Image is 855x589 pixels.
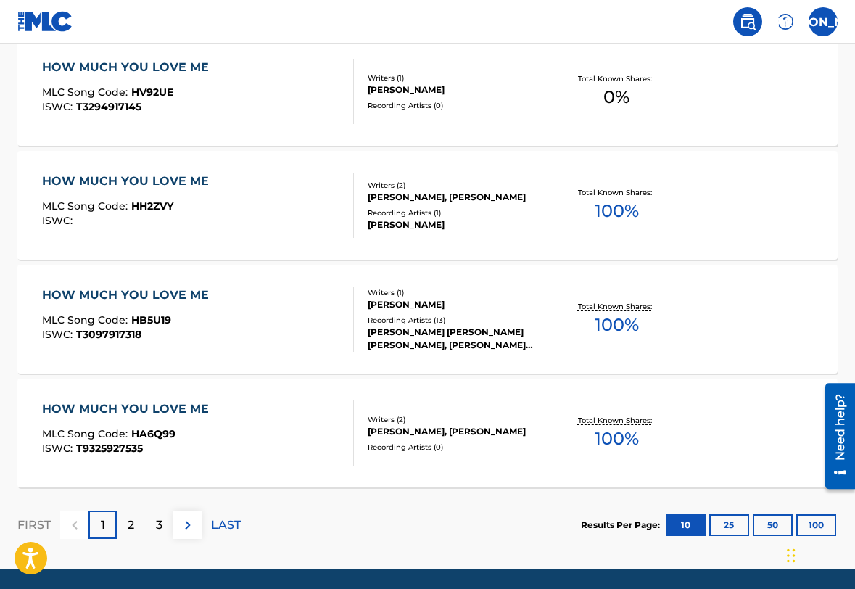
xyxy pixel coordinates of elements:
[131,427,175,440] span: HA6Q99
[131,313,171,326] span: HB5U19
[709,514,749,536] button: 25
[782,519,855,589] iframe: Chat Widget
[131,86,173,99] span: HV92UE
[42,287,216,304] div: HOW MUCH YOU LOVE ME
[809,7,838,36] div: User Menu
[739,13,756,30] img: search
[17,379,838,487] a: HOW MUCH YOU LOVE MEMLC Song Code:HA6Q99ISWC:T9325927535Writers (2)[PERSON_NAME], [PERSON_NAME]Re...
[17,516,51,534] p: FIRST
[17,11,73,32] img: MLC Logo
[578,73,656,84] p: Total Known Shares:
[368,298,549,311] div: [PERSON_NAME]
[368,100,549,111] div: Recording Artists ( 0 )
[368,191,549,204] div: [PERSON_NAME], [PERSON_NAME]
[368,218,549,231] div: [PERSON_NAME]
[42,400,216,418] div: HOW MUCH YOU LOVE ME
[595,426,639,452] span: 100 %
[814,377,855,494] iframe: Resource Center
[595,198,639,224] span: 100 %
[777,13,794,30] img: help
[368,73,549,83] div: Writers ( 1 )
[368,83,549,96] div: [PERSON_NAME]
[156,516,162,534] p: 3
[179,516,197,534] img: right
[42,328,76,341] span: ISWC :
[42,173,216,190] div: HOW MUCH YOU LOVE ME
[42,59,216,76] div: HOW MUCH YOU LOVE ME
[368,425,549,438] div: [PERSON_NAME], [PERSON_NAME]
[17,151,838,260] a: HOW MUCH YOU LOVE MEMLC Song Code:HH2ZVYISWC:Writers (2)[PERSON_NAME], [PERSON_NAME]Recording Art...
[368,180,549,191] div: Writers ( 2 )
[368,442,549,453] div: Recording Artists ( 0 )
[101,516,105,534] p: 1
[753,514,793,536] button: 50
[17,37,838,146] a: HOW MUCH YOU LOVE MEMLC Song Code:HV92UEISWC:T3294917145Writers (1)[PERSON_NAME]Recording Artists...
[368,326,549,352] div: [PERSON_NAME] [PERSON_NAME] [PERSON_NAME], [PERSON_NAME] [PERSON_NAME] [PERSON_NAME], [PERSON_NAME]
[42,86,131,99] span: MLC Song Code :
[368,315,549,326] div: Recording Artists ( 13 )
[42,214,76,227] span: ISWC :
[578,301,656,312] p: Total Known Shares:
[578,415,656,426] p: Total Known Shares:
[42,100,76,113] span: ISWC :
[733,7,762,36] a: Public Search
[368,414,549,425] div: Writers ( 2 )
[17,265,838,374] a: HOW MUCH YOU LOVE MEMLC Song Code:HB5U19ISWC:T3097917318Writers (1)[PERSON_NAME]Recording Artists...
[42,427,131,440] span: MLC Song Code :
[581,519,664,532] p: Results Per Page:
[603,84,629,110] span: 0 %
[131,199,173,213] span: HH2ZVY
[42,442,76,455] span: ISWC :
[796,514,836,536] button: 100
[42,313,131,326] span: MLC Song Code :
[211,516,241,534] p: LAST
[42,199,131,213] span: MLC Song Code :
[76,442,143,455] span: T9325927535
[128,516,134,534] p: 2
[666,514,706,536] button: 10
[368,207,549,218] div: Recording Artists ( 1 )
[771,7,800,36] div: Help
[76,328,141,341] span: T3097917318
[368,287,549,298] div: Writers ( 1 )
[787,534,796,577] div: Drag
[578,187,656,198] p: Total Known Shares:
[76,100,141,113] span: T3294917145
[595,312,639,338] span: 100 %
